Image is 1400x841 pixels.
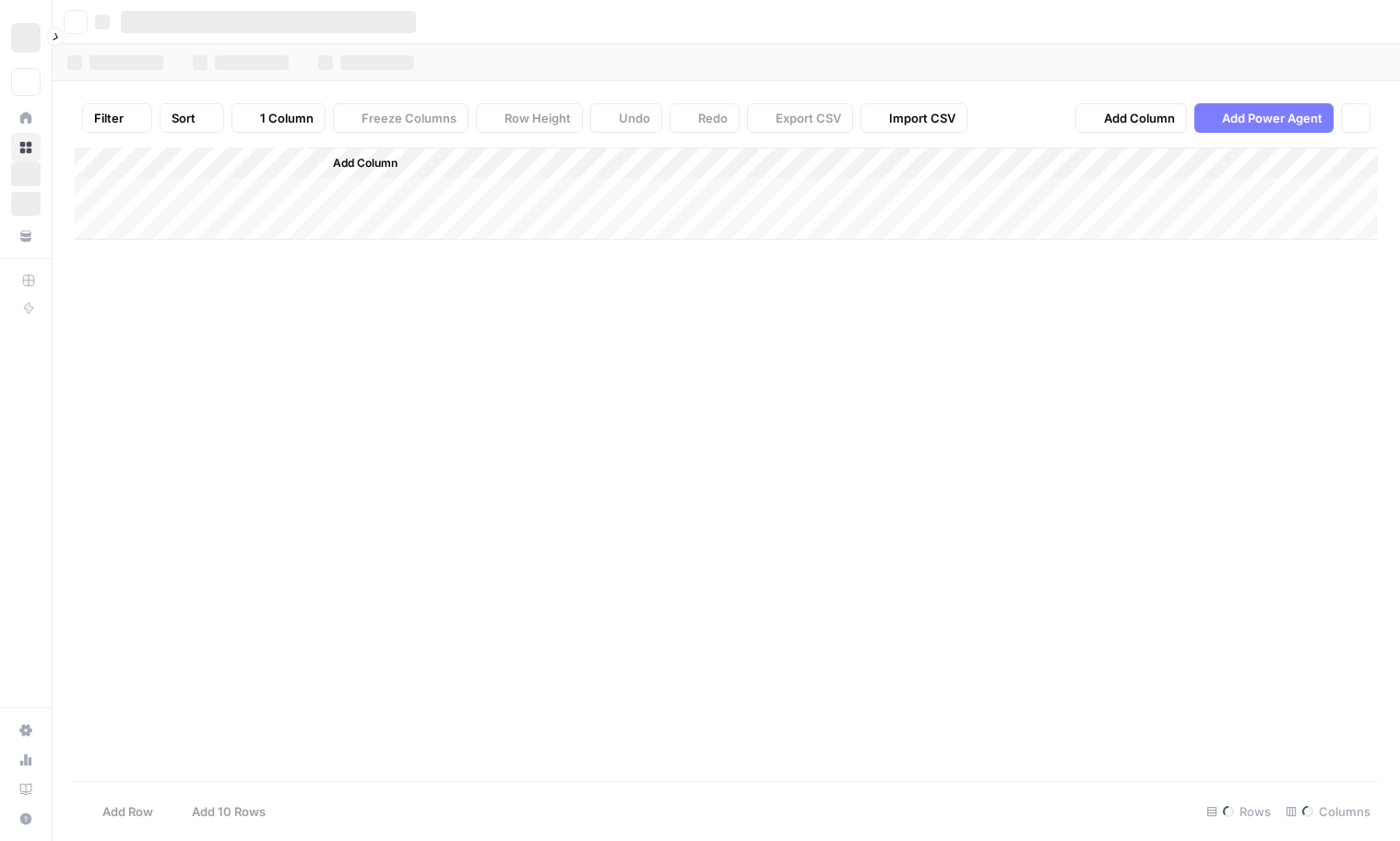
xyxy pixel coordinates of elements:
[231,103,326,133] button: 1 Column
[619,109,650,127] span: Undo
[776,109,841,127] span: Export CSV
[82,103,152,133] button: Filter
[698,109,728,127] span: Redo
[11,133,41,162] a: Browse
[1075,103,1187,133] button: Add Column
[1104,109,1175,127] span: Add Column
[670,103,740,133] button: Redo
[1278,797,1378,826] div: Columns
[1222,109,1323,127] span: Add Power Agent
[1194,103,1334,133] button: Add Power Agent
[11,804,41,834] button: Help + Support
[192,802,266,821] span: Add 10 Rows
[590,103,662,133] button: Undo
[476,103,583,133] button: Row Height
[889,109,955,127] span: Import CSV
[11,775,41,804] a: Learning Hub
[11,716,41,745] a: Settings
[362,109,457,127] span: Freeze Columns
[309,151,405,175] button: Add Column
[860,103,967,133] button: Import CSV
[333,103,469,133] button: Freeze Columns
[747,103,853,133] button: Export CSV
[75,797,164,826] button: Add Row
[11,745,41,775] a: Usage
[504,109,571,127] span: Row Height
[333,155,397,172] span: Add Column
[102,802,153,821] span: Add Row
[94,109,124,127] span: Filter
[11,221,41,251] a: Your Data
[160,103,224,133] button: Sort
[260,109,314,127] span: 1 Column
[164,797,277,826] button: Add 10 Rows
[11,103,41,133] a: Home
[172,109,196,127] span: Sort
[1199,797,1278,826] div: Rows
